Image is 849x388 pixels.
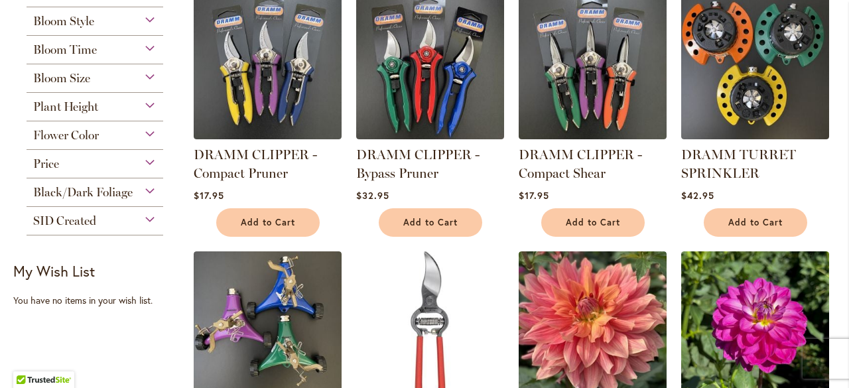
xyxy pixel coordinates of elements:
[33,42,97,57] span: Bloom Time
[33,14,94,29] span: Bloom Style
[356,147,480,181] a: DRAMM CLIPPER - Bypass Pruner
[356,189,389,202] span: $32.95
[681,189,714,202] span: $42.95
[33,128,99,143] span: Flower Color
[403,217,458,228] span: Add to Cart
[519,189,549,202] span: $17.95
[33,157,59,171] span: Price
[33,99,98,114] span: Plant Height
[519,129,667,142] a: DRAMM CLIPPER - Compact Shear
[728,217,783,228] span: Add to Cart
[681,147,796,181] a: DRAMM TURRET SPRINKLER
[566,217,620,228] span: Add to Cart
[33,214,96,228] span: SID Created
[194,147,317,181] a: DRAMM CLIPPER - Compact Pruner
[356,129,504,142] a: DRAMM CLIPPER - Bypass Pruner
[33,185,133,200] span: Black/Dark Foliage
[704,208,807,237] button: Add to Cart
[33,71,90,86] span: Bloom Size
[241,217,295,228] span: Add to Cart
[194,129,342,142] a: DRAMM CLIPPER - Compact Pruner
[13,294,184,307] div: You have no items in your wish list.
[13,261,95,281] strong: My Wish List
[194,189,224,202] span: $17.95
[541,208,645,237] button: Add to Cart
[379,208,482,237] button: Add to Cart
[10,341,47,378] iframe: Launch Accessibility Center
[216,208,320,237] button: Add to Cart
[519,147,642,181] a: DRAMM CLIPPER - Compact Shear
[681,129,829,142] a: DRAMM TURRET SPRINKLER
